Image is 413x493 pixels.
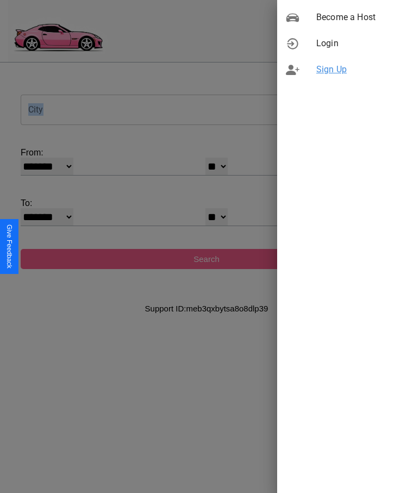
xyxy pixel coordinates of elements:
span: Become a Host [316,11,404,24]
span: Sign Up [316,63,404,76]
div: Login [277,30,413,57]
div: Become a Host [277,4,413,30]
div: Give Feedback [5,224,13,269]
span: Login [316,37,404,50]
div: Sign Up [277,57,413,83]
